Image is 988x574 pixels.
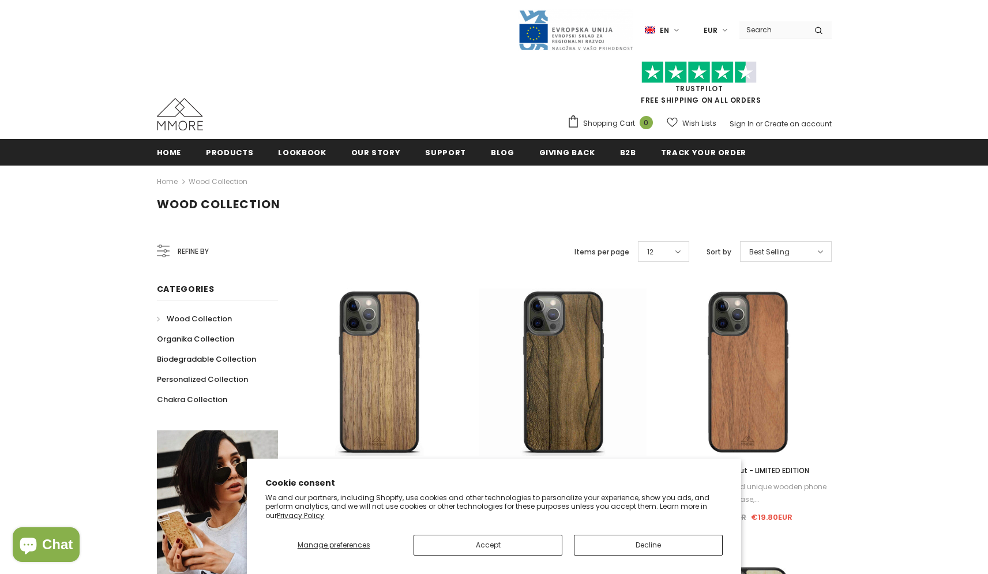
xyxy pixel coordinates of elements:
[739,21,806,38] input: Search Site
[157,175,178,189] a: Home
[682,118,716,129] span: Wish Lists
[518,9,633,51] img: Javni Razpis
[157,349,256,369] a: Biodegradable Collection
[645,25,655,35] img: i-lang-1.png
[206,147,253,158] span: Products
[491,139,514,165] a: Blog
[539,147,595,158] span: Giving back
[157,354,256,365] span: Biodegradable Collection
[157,309,232,329] a: Wood Collection
[574,535,723,556] button: Decline
[278,139,326,165] a: Lookbook
[157,147,182,158] span: Home
[756,119,762,129] span: or
[189,177,247,186] a: Wood Collection
[751,512,792,523] span: €19.80EUR
[539,139,595,165] a: Giving back
[667,113,716,133] a: Wish Lists
[686,466,809,475] span: European Walnut - LIMITED EDITION
[157,196,280,212] span: Wood Collection
[265,493,723,520] p: We and our partners, including Shopify, use cookies and other technologies to personalize your ex...
[641,61,757,84] img: Trust Pilot Stars
[157,329,234,349] a: Organika Collection
[664,481,831,506] div: If you want a fine and unique wooden phone case,...
[351,139,401,165] a: Our Story
[703,512,746,523] span: €26.90EUR
[265,535,402,556] button: Manage preferences
[157,98,203,130] img: MMORE Cases
[675,84,723,93] a: Trustpilot
[567,66,832,105] span: FREE SHIPPING ON ALL ORDERS
[277,511,324,520] a: Privacy Policy
[574,246,629,258] label: Items per page
[647,246,653,258] span: 12
[704,25,717,36] span: EUR
[167,313,232,324] span: Wood Collection
[749,246,790,258] span: Best Selling
[157,389,227,410] a: Chakra Collection
[640,116,653,129] span: 0
[351,147,401,158] span: Our Story
[278,147,326,158] span: Lookbook
[9,527,83,565] inbox-online-store-chat: Shopify online store chat
[518,25,633,35] a: Javni Razpis
[660,25,669,36] span: en
[661,147,746,158] span: Track your order
[425,147,466,158] span: support
[157,283,215,295] span: Categories
[664,464,831,477] a: European Walnut - LIMITED EDITION
[491,147,514,158] span: Blog
[620,139,636,165] a: B2B
[661,139,746,165] a: Track your order
[583,118,635,129] span: Shopping Cart
[206,139,253,165] a: Products
[707,246,731,258] label: Sort by
[265,477,723,489] h2: Cookie consent
[567,115,659,132] a: Shopping Cart 0
[298,540,370,550] span: Manage preferences
[764,119,832,129] a: Create an account
[157,394,227,405] span: Chakra Collection
[157,139,182,165] a: Home
[620,147,636,158] span: B2B
[730,119,754,129] a: Sign In
[157,333,234,344] span: Organika Collection
[157,374,248,385] span: Personalized Collection
[414,535,562,556] button: Accept
[425,139,466,165] a: support
[157,369,248,389] a: Personalized Collection
[178,245,209,258] span: Refine by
